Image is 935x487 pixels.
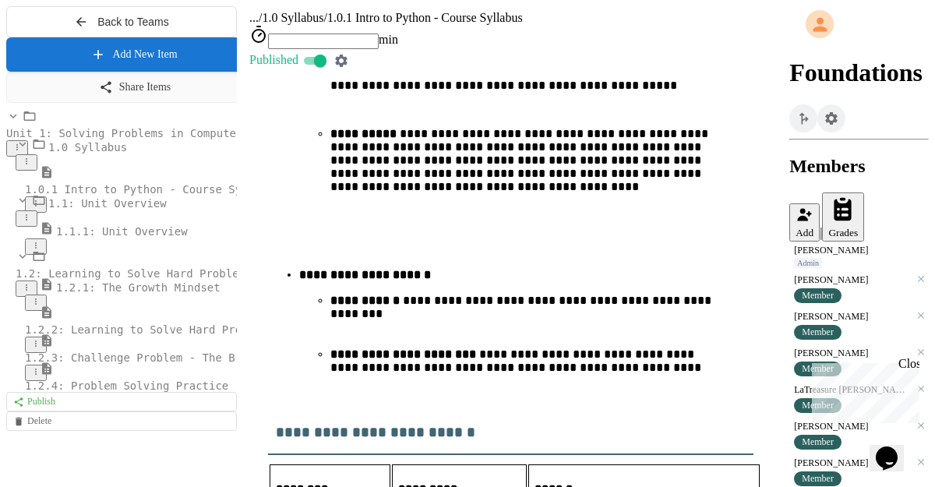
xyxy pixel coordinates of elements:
h1: Foundations [789,58,929,87]
button: More options [16,154,37,171]
div: [PERSON_NAME] [794,421,910,432]
button: Assignment Settings [817,104,845,132]
div: LaTreasure [PERSON_NAME] [794,384,910,396]
button: More options [25,238,47,255]
span: Member [802,473,834,485]
span: Member [802,400,834,411]
button: More options [16,210,37,227]
span: 1.0 Syllabus [48,141,127,154]
div: [PERSON_NAME] [794,245,924,256]
div: [PERSON_NAME] [794,348,910,359]
span: 1.1.1: Unit Overview [56,225,188,238]
span: 1.2.3: Challenge Problem - The Bridge [25,351,268,364]
button: Click to see fork details [789,104,817,132]
div: Admin [794,258,822,268]
div: [PERSON_NAME] [794,311,910,323]
span: 1.0 Syllabus [262,11,323,24]
span: 1.2: Learning to Solve Hard Problems [16,267,252,280]
span: | [820,225,822,238]
iframe: chat widget [870,425,919,471]
a: Publish [6,392,237,411]
a: Add New Item [6,37,262,72]
h2: Members [789,156,929,177]
span: min [379,33,398,46]
a: Delete [6,411,237,431]
span: 1.0.1 Intro to Python - Course Syllabus [327,11,523,24]
span: Published [249,53,298,66]
span: Member [802,290,834,302]
span: Member [802,326,834,338]
span: 1.2.4: Problem Solving Practice [25,379,228,392]
span: Back to Teams [97,16,169,28]
span: / [324,11,327,24]
span: Unit 1: Solving Problems in Computer Science [6,127,295,139]
a: Share Items [6,72,263,103]
span: 1.0.1 Intro to Python - Course Syllabus [25,183,281,196]
iframe: chat widget [806,357,919,423]
span: 1.1: Unit Overview [48,197,167,210]
div: [PERSON_NAME] [794,457,910,469]
span: Member [802,436,834,448]
div: My Account [789,6,929,42]
span: / [259,11,262,24]
button: Back to Teams [6,6,237,37]
span: 1.2.1: The Growth Mindset [56,281,221,294]
span: ... [249,11,259,24]
div: [PERSON_NAME] [794,274,910,286]
button: More options [25,295,47,311]
span: 1.2.2: Learning to Solve Hard Problems [25,323,274,336]
div: Chat with us now!Close [6,6,108,99]
button: Add [789,203,820,242]
button: Grades [822,192,864,242]
span: Member [802,363,834,375]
